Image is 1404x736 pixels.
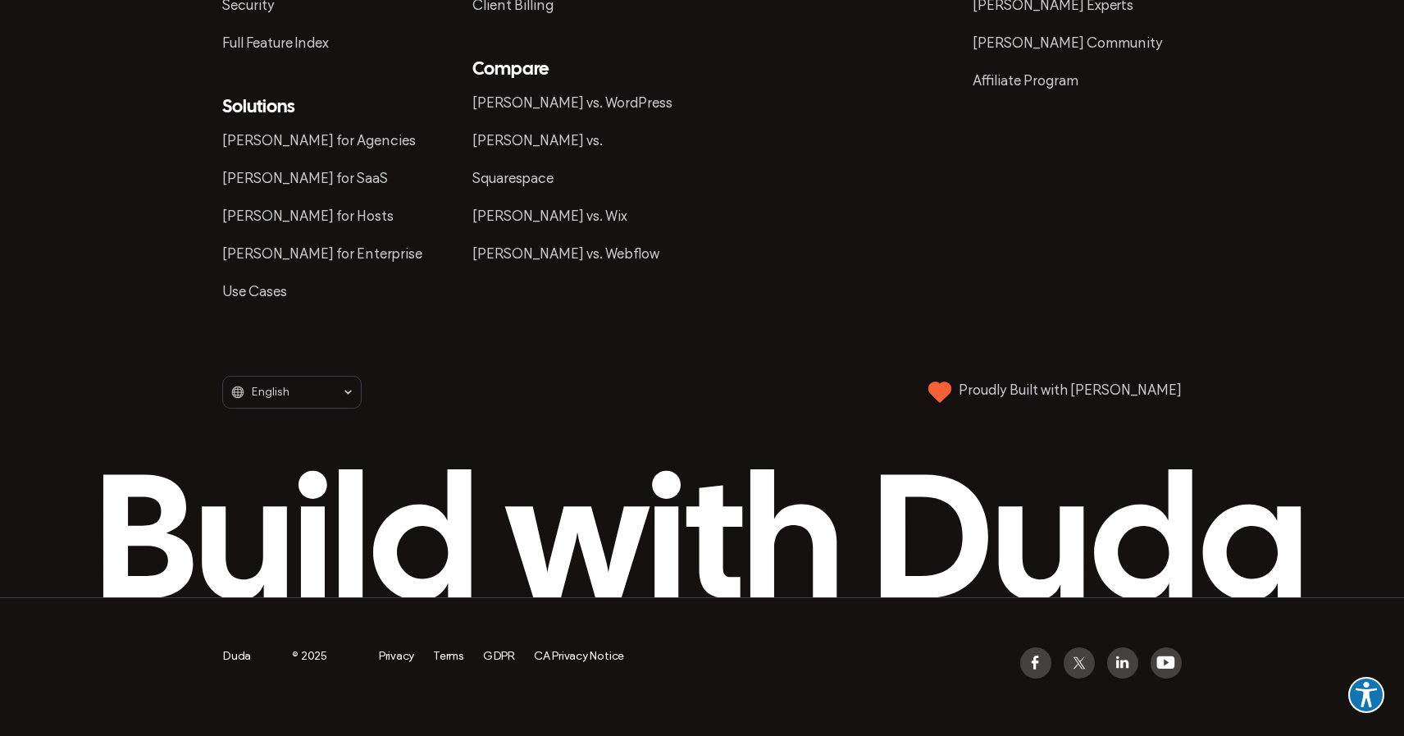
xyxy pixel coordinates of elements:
[252,385,289,399] span: English
[222,170,388,186] a: [PERSON_NAME] for SaaS
[1020,647,1051,679] img: facebook
[222,283,287,299] a: Use Cases
[973,34,1163,51] a: [PERSON_NAME] Community
[1151,647,1182,679] img: youtube
[472,208,627,224] a: [PERSON_NAME] vs. Wix
[1107,647,1138,679] img: linkedin
[472,62,549,78] strong: Compare
[433,649,464,663] a: Terms
[472,245,659,262] a: [PERSON_NAME] vs. Webflow
[222,34,329,51] a: Full Feature Index
[301,649,327,663] span: 2025
[1348,677,1384,713] button: Explore your accessibility options
[472,94,672,111] a: [PERSON_NAME] vs. WordPress
[222,208,394,224] a: [PERSON_NAME] for Hosts
[472,132,603,186] a: [PERSON_NAME] vs. Squarespace
[222,245,422,262] a: [PERSON_NAME] for Enterprise
[1348,677,1384,716] aside: Accessibility Help Desk
[222,132,416,149] a: [PERSON_NAME] for Agencies
[222,647,327,665] div: Duda
[344,390,352,394] img: arrow
[231,386,244,399] img: globe
[959,382,1182,403] div: Proudly Built with [PERSON_NAME]
[973,72,1078,89] a: Affiliate Program
[379,649,415,663] a: Privacy
[534,649,624,663] a: CA Privacy Notice
[222,99,295,116] strong: Solutions
[1064,647,1095,679] img: twitter
[483,649,515,663] a: GDPR
[292,647,299,665] span: ©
